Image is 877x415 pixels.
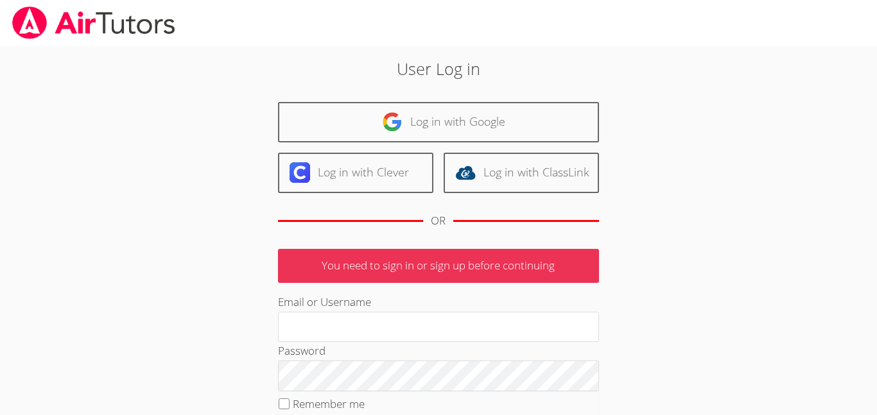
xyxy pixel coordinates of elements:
label: Email or Username [278,294,371,309]
img: airtutors_banner-c4298cdbf04f3fff15de1276eac7730deb9818008684d7c2e4769d2f7ddbe033.png [11,6,177,39]
img: google-logo-50288ca7cdecda66e5e0955fdab243c47b7ad437acaf1139b6f446037453330a.svg [382,112,403,132]
label: Remember me [293,396,365,411]
div: OR [431,212,446,230]
img: classlink-logo-d6bb404cc1216ec64c9a2012d9dc4662098be43eaf13dc465df04b49fa7ab582.svg [455,162,476,183]
a: Log in with Google [278,102,599,142]
a: Log in with Clever [278,153,433,193]
label: Password [278,343,326,358]
img: clever-logo-6eab21bc6e7a338710f1a6ff85c0baf02591cd810cc4098c63d3a4b26e2feb20.svg [290,162,310,183]
p: You need to sign in or sign up before continuing [278,249,599,283]
a: Log in with ClassLink [444,153,599,193]
h2: User Log in [202,56,675,81]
